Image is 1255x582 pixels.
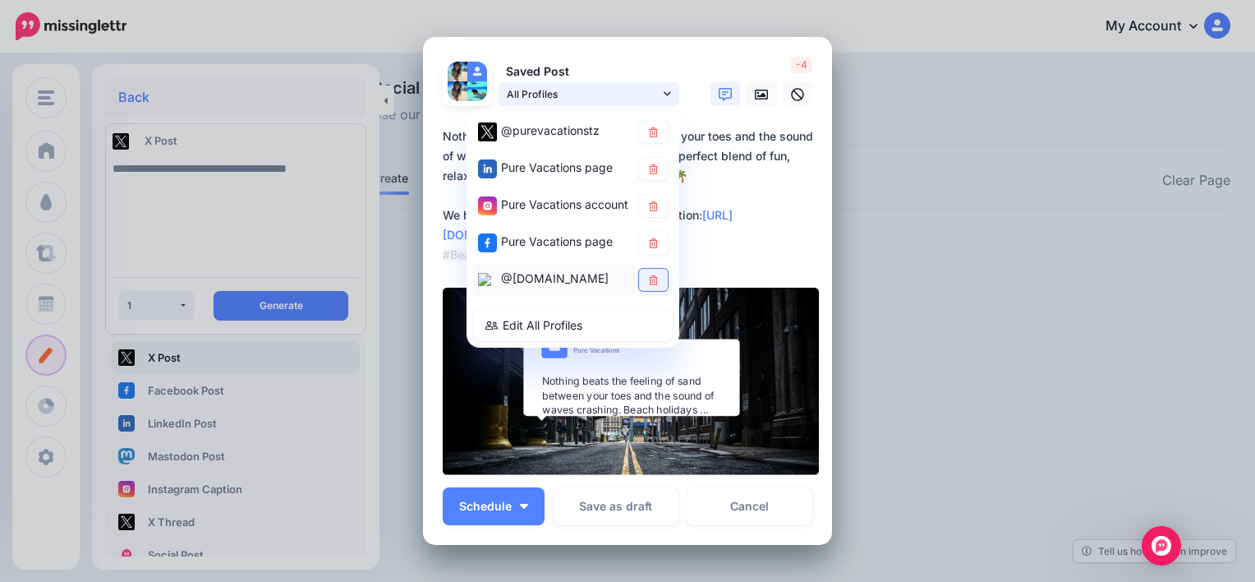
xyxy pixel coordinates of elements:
[499,62,679,81] p: Saved Post
[501,234,613,248] span: Pure Vacations page
[478,159,497,178] img: linkedin-square.png
[501,271,609,285] span: @[DOMAIN_NAME]
[443,127,821,265] div: Nothing beats the feeling of sand between your toes and the sound of waves crashing. Beach holida...
[501,197,628,211] span: Pure Vacations account
[520,504,528,509] img: arrow-down-white.png
[507,85,660,103] span: All Profiles
[573,344,619,358] span: Pure Vacations
[478,274,491,287] img: bluesky-square.png
[448,81,467,101] img: 356244968_765863905540946_8296864197697887828_n-bsa149533.jpg
[459,501,512,512] span: Schedule
[501,123,600,137] span: @purevacationstz
[553,487,678,525] button: Save as draft
[478,122,497,141] img: twitter-square.png
[467,62,487,81] img: user_default_image.png
[542,375,719,418] div: Nothing beats the feeling of sand between your toes and the sound of waves crashing. Beach holida...
[478,196,497,215] img: instagram-square.png
[478,233,497,252] img: facebook-square.png
[467,81,487,101] img: 65307149_513108102562212_2367582558503305216_n-bsa100037.jpg
[687,487,812,525] a: Cancel
[499,82,679,106] a: All Profiles
[473,309,673,341] a: Edit All Profiles
[501,160,613,174] span: Pure Vacations page
[443,487,545,525] button: Schedule
[1142,526,1181,566] div: Open Intercom Messenger
[791,57,812,73] span: -4
[448,62,467,81] img: Ek5y1ZRI-40641.jpg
